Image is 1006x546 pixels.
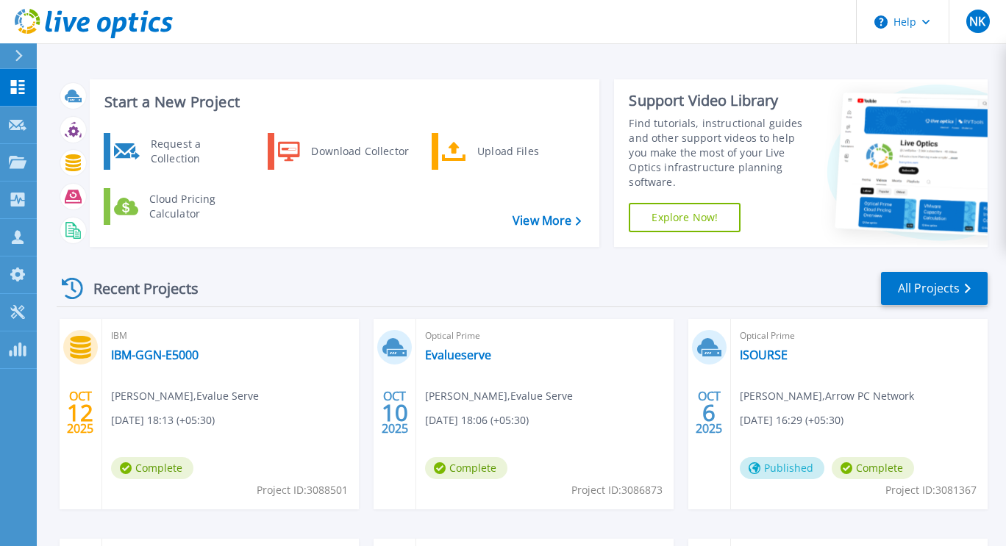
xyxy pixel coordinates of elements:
[67,406,93,419] span: 12
[143,137,251,166] div: Request a Collection
[425,412,529,428] span: [DATE] 18:06 (+05:30)
[425,457,507,479] span: Complete
[425,388,573,404] span: [PERSON_NAME] , Evalue Serve
[740,328,979,344] span: Optical Prime
[969,15,985,27] span: NK
[740,457,824,479] span: Published
[629,116,815,190] div: Find tutorials, instructional guides and other support videos to help you make the most of your L...
[740,388,914,404] span: [PERSON_NAME] , Arrow PC Network
[832,457,914,479] span: Complete
[702,406,716,419] span: 6
[740,412,843,428] span: [DATE] 16:29 (+05:30)
[111,388,259,404] span: [PERSON_NAME] , Evalue Serve
[104,133,254,170] a: Request a Collection
[382,406,408,419] span: 10
[571,482,663,498] span: Project ID: 3086873
[111,328,350,344] span: IBM
[111,412,215,428] span: [DATE] 18:13 (+05:30)
[881,272,988,305] a: All Projects
[885,482,977,498] span: Project ID: 3081367
[104,94,581,110] h3: Start a New Project
[57,270,218,306] div: Recent Projects
[425,348,491,362] a: Evalueserve
[470,137,579,166] div: Upload Files
[268,133,418,170] a: Download Collector
[111,457,193,479] span: Complete
[513,214,581,228] a: View More
[740,348,788,362] a: ISOURSE
[695,386,723,439] div: OCT 2025
[66,386,94,439] div: OCT 2025
[104,188,254,225] a: Cloud Pricing Calculator
[629,91,815,110] div: Support Video Library
[257,482,348,498] span: Project ID: 3088501
[629,203,741,232] a: Explore Now!
[304,137,415,166] div: Download Collector
[111,348,199,362] a: IBM-GGN-E5000
[425,328,664,344] span: Optical Prime
[142,192,251,221] div: Cloud Pricing Calculator
[432,133,582,170] a: Upload Files
[381,386,409,439] div: OCT 2025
